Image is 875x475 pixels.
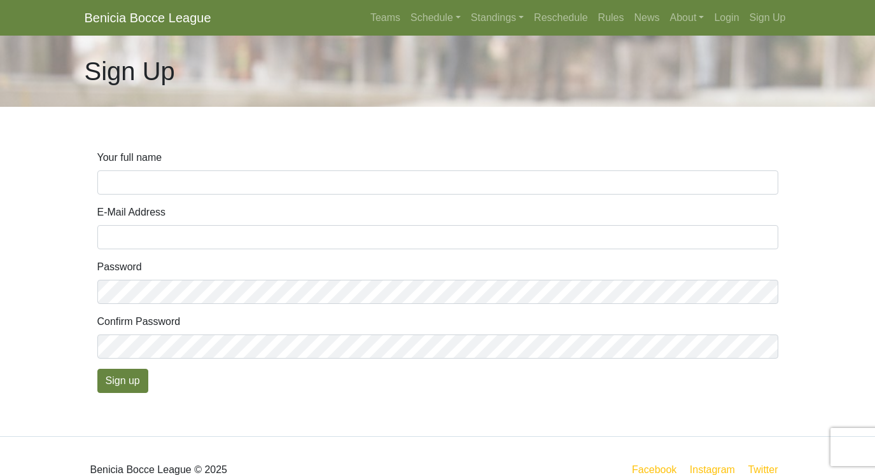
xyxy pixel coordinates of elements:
a: Rules [593,5,629,31]
label: E-Mail Address [97,205,166,220]
button: Sign up [97,369,148,393]
a: Benicia Bocce League [85,5,211,31]
a: Standings [466,5,529,31]
h1: Sign Up [85,56,175,86]
a: About [665,5,710,31]
a: News [629,5,665,31]
a: Reschedule [529,5,593,31]
label: Your full name [97,150,162,165]
a: Teams [365,5,405,31]
a: Schedule [405,5,466,31]
label: Password [97,259,142,275]
a: Sign Up [745,5,791,31]
label: Confirm Password [97,314,181,329]
a: Login [709,5,744,31]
